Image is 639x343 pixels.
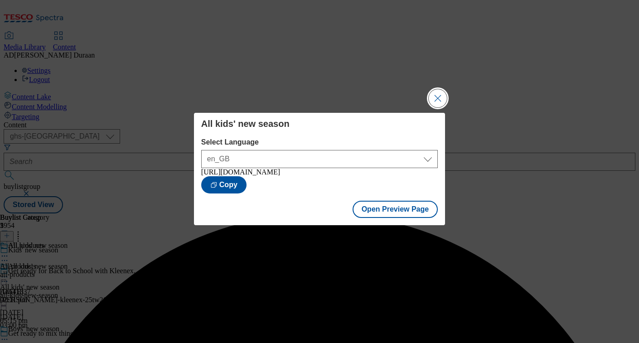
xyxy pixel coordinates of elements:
[201,176,247,193] button: Copy
[201,138,438,146] label: Select Language
[201,118,438,129] h4: All kids' new season
[353,201,438,218] button: Open Preview Page
[201,168,438,176] div: [URL][DOMAIN_NAME]
[429,89,447,107] button: Close Modal
[194,113,445,225] div: Modal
